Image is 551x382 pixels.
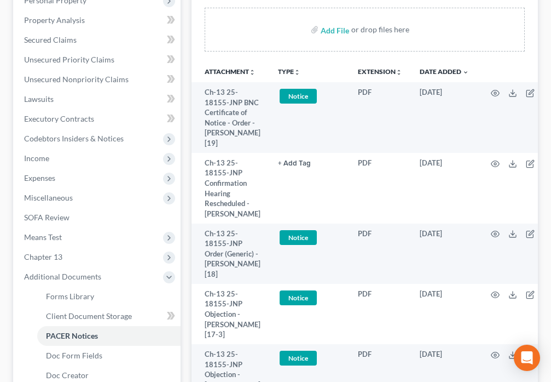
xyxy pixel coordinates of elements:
a: Forms Library [37,287,181,306]
span: Miscellaneous [24,193,73,202]
td: Ch-13 25-18155-JNP BNC Certificate of Notice - Order - [PERSON_NAME] [19] [192,82,269,153]
span: PACER Notices [46,331,98,340]
td: Ch-13 25-18155-JNP Confirmation Hearing Rescheduled - [PERSON_NAME] [192,153,269,224]
td: [DATE] [411,82,478,153]
span: Notice [280,290,317,305]
span: Income [24,153,49,163]
span: Property Analysis [24,15,85,25]
a: Unsecured Nonpriority Claims [15,70,181,89]
a: Attachmentunfold_more [205,67,256,76]
td: Ch-13 25-18155-JNP Objection - [PERSON_NAME] [17-3] [192,284,269,344]
a: Executory Contracts [15,109,181,129]
button: TYPEunfold_more [278,69,300,76]
i: unfold_more [396,69,402,76]
span: Doc Form Fields [46,351,102,360]
i: expand_more [462,69,469,76]
span: Expenses [24,173,55,183]
span: Unsecured Priority Claims [24,55,114,64]
span: Additional Documents [24,272,101,281]
a: PACER Notices [37,326,181,346]
div: Open Intercom Messenger [514,345,540,371]
a: Notice [278,229,340,247]
td: [DATE] [411,224,478,284]
span: Codebtors Insiders & Notices [24,134,124,143]
a: + Add Tag [278,158,340,168]
a: Date Added expand_more [420,67,469,76]
span: Means Test [24,232,62,242]
div: or drop files here [351,24,409,35]
a: Unsecured Priority Claims [15,50,181,70]
td: PDF [349,284,411,344]
button: + Add Tag [278,160,311,167]
a: Secured Claims [15,30,181,50]
span: Secured Claims [24,35,77,44]
td: PDF [349,82,411,153]
td: Ch-13 25-18155-JNP Order (Generic) - [PERSON_NAME] [18] [192,224,269,284]
a: Notice [278,349,340,367]
i: unfold_more [294,69,300,76]
a: Doc Form Fields [37,346,181,366]
span: Lawsuits [24,94,54,104]
span: Notice [280,351,317,366]
span: Executory Contracts [24,114,94,123]
a: Client Document Storage [37,306,181,326]
span: Chapter 13 [24,252,62,261]
td: PDF [349,153,411,224]
span: SOFA Review [24,213,69,222]
span: Doc Creator [46,370,89,380]
span: Forms Library [46,292,94,301]
td: [DATE] [411,284,478,344]
a: Extensionunfold_more [358,67,402,76]
a: Property Analysis [15,10,181,30]
td: PDF [349,224,411,284]
span: Notice [280,230,317,245]
a: Notice [278,87,340,105]
a: Notice [278,289,340,307]
a: Lawsuits [15,89,181,109]
td: [DATE] [411,153,478,224]
i: unfold_more [249,69,256,76]
span: Client Document Storage [46,311,132,321]
span: Notice [280,89,317,104]
a: SOFA Review [15,208,181,227]
span: Unsecured Nonpriority Claims [24,75,129,84]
